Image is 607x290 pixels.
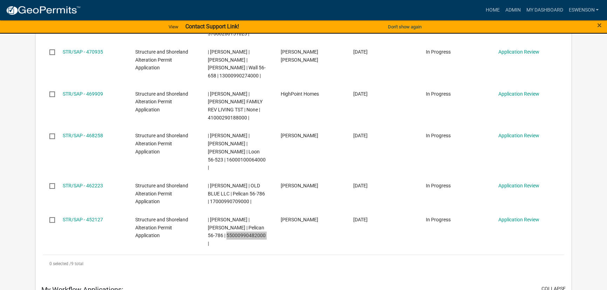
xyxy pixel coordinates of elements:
[566,4,601,17] a: eswenson
[426,49,451,55] span: In Progress
[498,133,539,138] a: Application Review
[385,21,424,33] button: Don't show again
[353,217,368,222] span: 07/19/2025
[280,49,318,63] span: Derek Loren Thompson
[208,217,266,246] span: | Emma Swenson | JANET MCEVERS | Pelican 56-786 | 55000990482000 |
[280,217,318,222] span: JANET MCEVERS
[63,183,103,188] a: STR/SAP - 462223
[49,261,71,266] span: 0 selected /
[353,49,368,55] span: 08/28/2025
[208,49,266,78] span: | Emma Swenson | DEREK THOMPSON | LINDI THOMPSON | Wall 56-658 | 13000990274000 |
[135,183,188,205] span: Structure and Shoreland Alteration Permit Application
[63,217,103,222] a: STR/SAP - 452127
[498,49,539,55] a: Application Review
[426,133,451,138] span: In Progress
[63,91,103,97] a: STR/SAP - 469909
[498,217,539,222] a: Application Review
[166,21,181,33] a: View
[426,183,451,188] span: In Progress
[135,217,188,239] span: Structure and Shoreland Alteration Permit Application
[498,183,539,188] a: Application Review
[353,91,368,97] span: 08/27/2025
[483,4,502,17] a: Home
[502,4,523,17] a: Admin
[63,133,103,138] a: STR/SAP - 468258
[185,23,239,30] strong: Contact Support Link!
[523,4,566,17] a: My Dashboard
[353,133,368,138] span: 08/23/2025
[597,20,602,30] span: ×
[280,183,318,188] span: Matt Dawson
[280,133,318,138] span: LaVonne Matthews
[597,21,602,29] button: Close
[135,49,188,71] span: Structure and Shoreland Alteration Permit Application
[280,91,319,97] span: HighPoint Homes
[208,133,266,170] span: | Emma Swenson | RONALD J MATTHEWS | LAVONNE D MATTHEWS | Loon 56-523 | 16000100064000 |
[208,91,262,120] span: | Emma Swenson | PAULSON FAMILY REV LIVING TST | None | 41000290188000 |
[208,183,265,205] span: | Emma Swenson | OLD BLUE LLC | Pelican 56-786 | 17000990709000 |
[135,91,188,113] span: Structure and Shoreland Alteration Permit Application
[63,49,103,55] a: STR/SAP - 470935
[426,217,451,222] span: In Progress
[498,91,539,97] a: Application Review
[135,133,188,154] span: Structure and Shoreland Alteration Permit Application
[43,255,565,272] div: 9 total
[353,183,368,188] span: 08/11/2025
[426,91,451,97] span: In Progress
